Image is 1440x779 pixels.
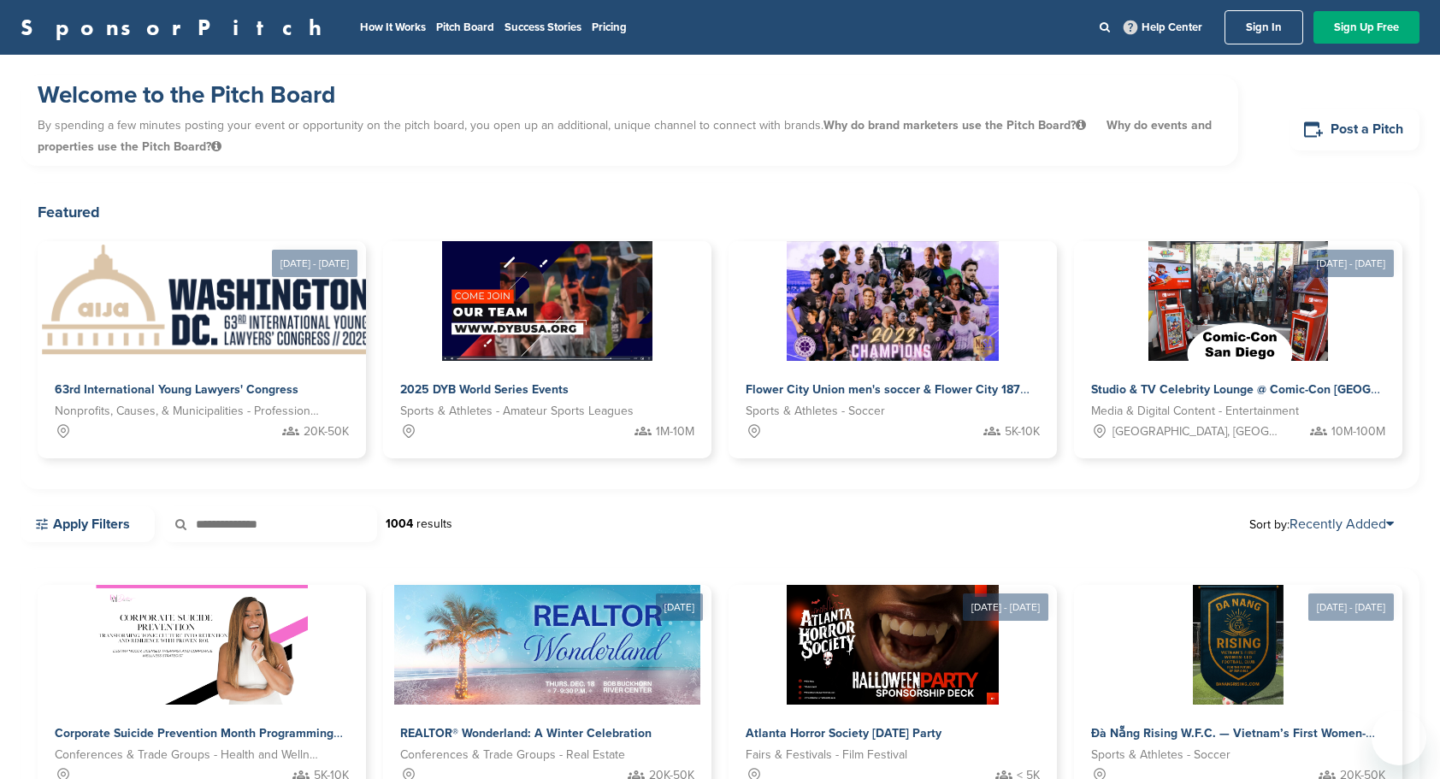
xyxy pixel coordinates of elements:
div: [DATE] - [DATE] [272,250,357,277]
div: [DATE] - [DATE] [1308,250,1394,277]
div: [DATE] - [DATE] [1308,593,1394,621]
span: 2025 DYB World Series Events [400,382,569,397]
span: Why do brand marketers use the Pitch Board? [823,118,1089,133]
img: Sponsorpitch & [1148,241,1328,361]
a: Post a Pitch [1290,109,1419,150]
span: 63rd International Young Lawyers' Congress [55,382,298,397]
span: Sports & Athletes - Soccer [1091,746,1230,764]
span: Conferences & Trade Groups - Real Estate [400,746,625,764]
a: SponsorPitch [21,16,333,38]
h2: Featured [38,200,1402,224]
div: [DATE] - [DATE] [963,593,1048,621]
img: Sponsorpitch & [38,241,377,361]
div: [DATE] [656,593,703,621]
span: 5K-10K [1005,422,1040,441]
a: Help Center [1120,17,1206,38]
span: Sports & Athletes - Amateur Sports Leagues [400,402,634,421]
a: Sponsorpitch & Flower City Union men's soccer & Flower City 1872 women's soccer Sports & Athletes... [729,241,1057,458]
span: REALTOR® Wonderland: A Winter Celebration [400,726,652,741]
span: Flower City Union men's soccer & Flower City 1872 women's soccer [746,382,1118,397]
span: 10M-100M [1331,422,1385,441]
span: Conferences & Trade Groups - Health and Wellness [55,746,323,764]
iframe: Button to launch messaging window [1372,711,1426,765]
a: Sign Up Free [1313,11,1419,44]
span: Corporate Suicide Prevention Month Programming with [PERSON_NAME] [55,726,459,741]
span: Sports & Athletes - Soccer [746,402,885,421]
a: Sponsorpitch & 2025 DYB World Series Events Sports & Athletes - Amateur Sports Leagues 1M-10M [383,241,711,458]
a: Success Stories [505,21,581,34]
img: Sponsorpitch & [787,241,1000,361]
a: Sign In [1225,10,1303,44]
a: Apply Filters [21,506,155,542]
a: Pitch Board [436,21,494,34]
a: Recently Added [1290,516,1394,533]
img: Sponsorpitch & [787,585,1000,705]
span: 20K-50K [304,422,349,441]
span: Nonprofits, Causes, & Municipalities - Professional Development [55,402,323,421]
span: Media & Digital Content - Entertainment [1091,402,1299,421]
img: Sponsorpitch & [394,585,700,705]
span: Atlanta Horror Society [DATE] Party [746,726,941,741]
span: 1M-10M [656,422,694,441]
h1: Welcome to the Pitch Board [38,80,1221,110]
p: By spending a few minutes posting your event or opportunity on the pitch board, you open up an ad... [38,110,1221,162]
span: [GEOGRAPHIC_DATA], [GEOGRAPHIC_DATA] [1112,422,1283,441]
span: results [416,516,452,531]
img: Sponsorpitch & [442,241,653,361]
a: [DATE] - [DATE] Sponsorpitch & 63rd International Young Lawyers' Congress Nonprofits, Causes, & M... [38,214,366,458]
img: Sponsorpitch & [96,585,309,705]
a: [DATE] - [DATE] Sponsorpitch & Studio & TV Celebrity Lounge @ Comic-Con [GEOGRAPHIC_DATA]. Over 3... [1074,214,1402,458]
a: Pricing [592,21,627,34]
span: Sort by: [1249,517,1394,531]
a: How It Works [360,21,426,34]
img: Sponsorpitch & [1193,585,1283,705]
span: Fairs & Festivals - Film Festival [746,746,907,764]
strong: 1004 [386,516,413,531]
